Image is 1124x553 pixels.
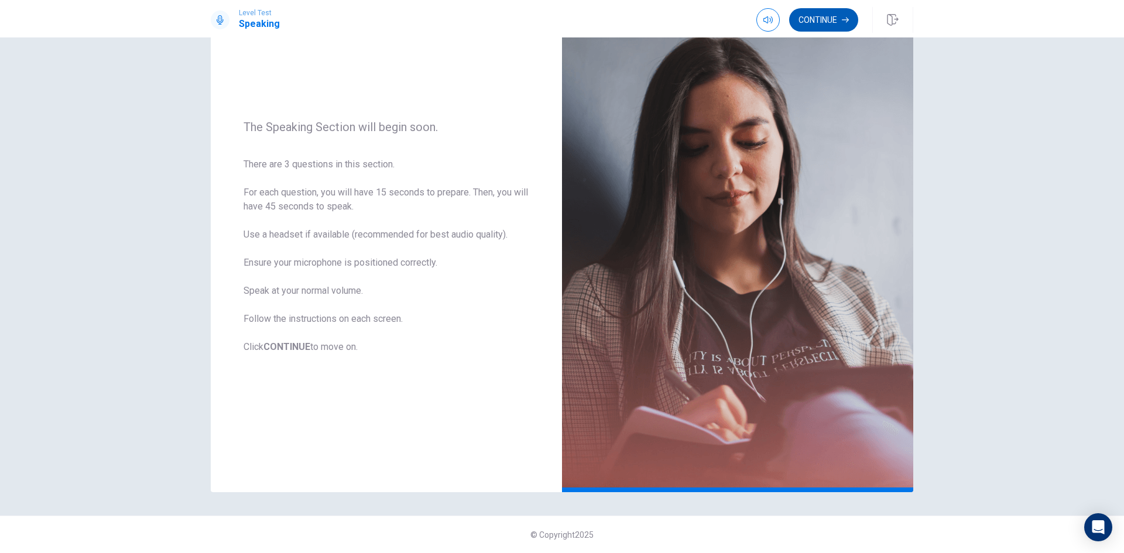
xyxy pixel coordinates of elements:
b: CONTINUE [263,341,310,352]
span: Level Test [239,9,280,17]
span: There are 3 questions in this section. For each question, you will have 15 seconds to prepare. Th... [244,157,529,354]
h1: Speaking [239,17,280,31]
div: Open Intercom Messenger [1084,513,1112,541]
span: The Speaking Section will begin soon. [244,120,529,134]
span: © Copyright 2025 [530,530,594,540]
button: Continue [789,8,858,32]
